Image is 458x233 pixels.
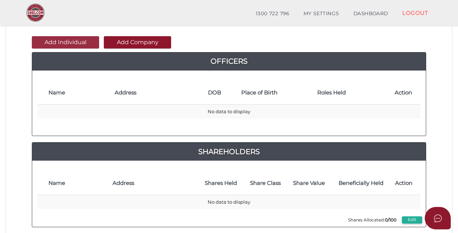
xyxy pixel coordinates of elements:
[317,90,388,96] h4: Roles Held
[296,7,346,21] a: MY SETTINGS
[346,216,398,224] span: Shares Allocated:
[249,7,296,21] a: 1300 722 796
[115,90,201,96] h4: Address
[202,180,240,186] h4: Shares Held
[395,5,435,20] a: LOGOUT
[346,7,395,21] a: DASHBOARD
[385,217,396,223] b: 0/100
[208,90,234,96] h4: DOB
[38,195,420,209] td: No data to display
[48,180,105,186] h4: Name
[32,36,99,48] button: Add Individual
[425,207,451,229] button: Open asap
[241,90,310,96] h4: Place of Birth
[38,105,420,119] td: No data to display
[247,180,284,186] h4: Share Class
[48,90,107,96] h4: Name
[32,55,426,67] a: Officers
[395,180,417,186] h4: Action
[291,180,327,186] h4: Share Value
[402,216,422,224] button: Edit
[335,180,388,186] h4: Beneficially Held
[113,180,195,186] h4: Address
[104,36,171,48] button: Add Company
[395,90,417,96] h4: Action
[32,146,426,157] a: Shareholders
